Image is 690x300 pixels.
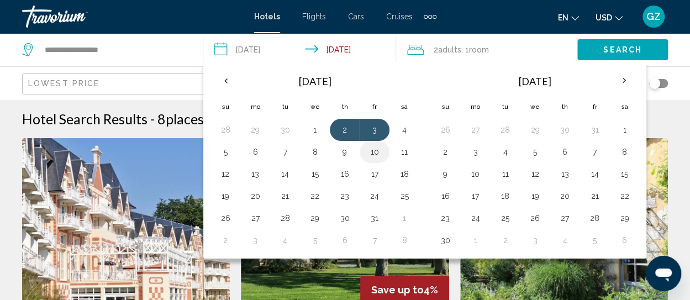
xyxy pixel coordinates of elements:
span: Search [603,46,642,55]
button: Day 28 [276,210,294,226]
button: Day 29 [615,210,633,226]
button: Day 6 [556,144,573,160]
button: Day 9 [436,166,454,182]
button: Day 4 [556,233,573,248]
button: Day 29 [306,210,324,226]
button: Day 2 [217,233,234,248]
button: Day 24 [466,210,484,226]
button: Day 28 [217,122,234,138]
button: Day 26 [526,210,544,226]
button: Day 24 [366,188,383,204]
button: Day 25 [496,210,514,226]
span: , 1 [461,42,489,57]
button: Day 8 [615,144,633,160]
button: Day 26 [436,122,454,138]
button: Day 19 [217,188,234,204]
button: Day 5 [306,233,324,248]
button: Day 21 [586,188,603,204]
button: Day 9 [336,144,354,160]
button: Day 11 [496,166,514,182]
button: Day 15 [615,166,633,182]
button: Day 15 [306,166,324,182]
button: Day 19 [526,188,544,204]
button: Day 16 [436,188,454,204]
button: Day 22 [306,188,324,204]
button: Day 28 [586,210,603,226]
button: Day 5 [217,144,234,160]
h1: Hotel Search Results [22,110,148,127]
span: Lowest Price [28,79,99,88]
button: Day 31 [586,122,603,138]
button: Day 12 [217,166,234,182]
span: Save up to [371,284,424,296]
a: Cars [348,12,364,21]
button: Day 7 [276,144,294,160]
button: Day 30 [276,122,294,138]
button: Day 5 [526,144,544,160]
iframe: Кнопка запуска окна обмена сообщениями [646,256,681,291]
button: Day 17 [366,166,383,182]
button: Day 17 [466,188,484,204]
span: Room [469,45,489,54]
button: Day 4 [276,233,294,248]
button: Day 7 [366,233,383,248]
button: Day 29 [246,122,264,138]
a: Flights [302,12,326,21]
button: Day 7 [586,144,603,160]
button: Day 29 [526,122,544,138]
th: [DATE] [240,68,389,94]
button: Day 25 [396,188,413,204]
button: Extra navigation items [424,8,436,25]
button: Day 13 [556,166,573,182]
th: [DATE] [460,68,609,94]
button: Day 1 [615,122,633,138]
button: Day 21 [276,188,294,204]
button: Toggle map [641,78,668,88]
span: en [558,13,568,22]
button: Day 10 [466,166,484,182]
button: User Menu [639,5,668,28]
button: Day 14 [586,166,603,182]
button: Day 13 [246,166,264,182]
button: Change language [558,9,579,25]
button: Day 3 [466,144,484,160]
button: Day 31 [366,210,383,226]
button: Day 30 [336,210,354,226]
a: Hotels [254,12,280,21]
button: Day 23 [336,188,354,204]
button: Search [577,39,668,60]
button: Day 27 [466,122,484,138]
button: Day 22 [615,188,633,204]
button: Day 27 [556,210,573,226]
button: Day 1 [306,122,324,138]
button: Day 14 [276,166,294,182]
button: Day 1 [466,233,484,248]
span: Cruises [386,12,413,21]
button: Day 4 [396,122,413,138]
button: Day 30 [436,233,454,248]
span: USD [596,13,612,22]
button: Change currency [596,9,623,25]
h2: 8 [157,110,321,127]
button: Day 26 [217,210,234,226]
button: Previous month [210,68,240,93]
button: Day 16 [336,166,354,182]
button: Day 2 [496,233,514,248]
button: Day 3 [526,233,544,248]
button: Day 18 [496,188,514,204]
button: Day 8 [396,233,413,248]
a: Travorium [22,6,243,28]
span: places to spend your time [166,110,321,127]
button: Day 2 [436,144,454,160]
button: Day 1 [396,210,413,226]
button: Day 8 [306,144,324,160]
button: Day 6 [246,144,264,160]
span: GZ [646,11,661,22]
button: Day 18 [396,166,413,182]
button: Day 6 [336,233,354,248]
button: Day 27 [246,210,264,226]
span: 2 [434,42,461,57]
